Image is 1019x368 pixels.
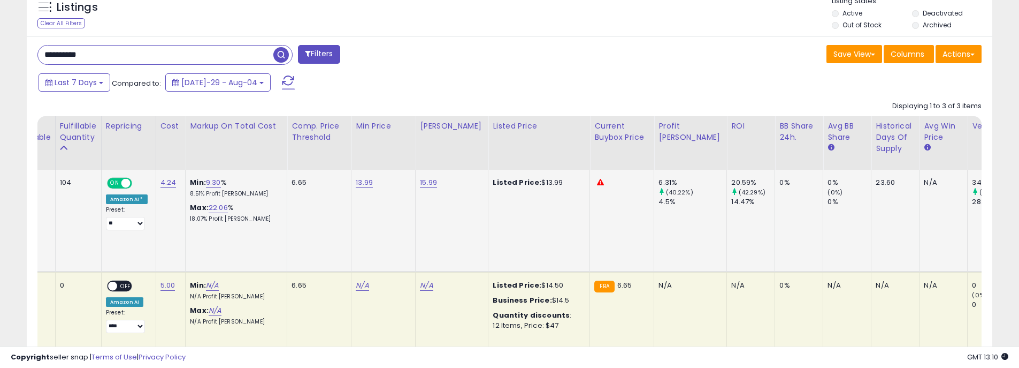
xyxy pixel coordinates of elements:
[493,121,585,132] div: Listed Price
[186,116,287,170] th: The percentage added to the cost of goods (COGS) that forms the calculator for Min & Max prices.
[190,178,279,198] div: %
[420,280,433,291] a: N/A
[972,197,1015,207] div: 28.43
[190,190,279,198] p: 8.51% Profit [PERSON_NAME]
[131,179,148,188] span: OFF
[181,77,257,88] span: [DATE]-29 - Aug-04
[876,281,911,290] div: N/A
[190,202,209,213] b: Max:
[37,18,85,28] div: Clear All Filters
[493,281,581,290] div: $14.50
[106,121,151,132] div: Repricing
[190,305,209,316] b: Max:
[739,188,765,197] small: (42.29%)
[16,121,50,154] div: FBA Available Qty
[160,280,175,291] a: 5.00
[55,77,97,88] span: Last 7 Days
[924,121,963,143] div: Avg Win Price
[923,20,952,29] label: Archived
[209,202,228,213] a: 22.06
[106,309,148,333] div: Preset:
[967,352,1008,362] span: 2025-08-12 13:10 GMT
[972,300,1015,310] div: 0
[884,45,934,63] button: Columns
[972,121,1011,132] div: Velocity
[206,177,221,188] a: 9.30
[190,121,282,132] div: Markup on Total Cost
[292,121,347,143] div: Comp. Price Threshold
[924,143,930,153] small: Avg Win Price.
[936,45,982,63] button: Actions
[106,297,143,307] div: Amazon AI
[972,178,1015,187] div: 34.57
[190,293,279,301] p: N/A Profit [PERSON_NAME]
[206,280,219,291] a: N/A
[420,177,437,188] a: 15.99
[292,178,343,187] div: 6.65
[493,310,570,320] b: Quantity discounts
[779,281,815,290] div: 0%
[842,20,882,29] label: Out of Stock
[972,281,1015,290] div: 0
[60,121,97,143] div: Fulfillable Quantity
[298,45,340,64] button: Filters
[106,206,148,230] div: Preset:
[828,143,834,153] small: Avg BB Share.
[190,280,206,290] b: Min:
[828,121,867,143] div: Avg BB Share
[876,121,915,154] div: Historical Days Of Supply
[658,197,726,207] div: 4.5%
[356,280,369,291] a: N/A
[924,178,959,187] div: N/A
[292,281,343,290] div: 6.65
[731,281,767,290] div: N/A
[356,177,373,188] a: 13.99
[828,281,863,290] div: N/A
[91,352,137,362] a: Terms of Use
[876,178,911,187] div: 23.60
[106,194,148,204] div: Amazon AI *
[666,188,693,197] small: (40.22%)
[972,291,987,299] small: (0%)
[826,45,882,63] button: Save View
[493,178,581,187] div: $13.99
[190,215,279,223] p: 18.07% Profit [PERSON_NAME]
[842,9,862,18] label: Active
[420,121,484,132] div: [PERSON_NAME]
[60,178,93,187] div: 104
[731,121,770,132] div: ROI
[731,178,775,187] div: 20.59%
[924,281,959,290] div: N/A
[891,49,924,59] span: Columns
[160,177,177,188] a: 4.24
[60,281,93,290] div: 0
[658,281,718,290] div: N/A
[828,178,871,187] div: 0%
[493,280,541,290] b: Listed Price:
[658,178,726,187] div: 6.31%
[190,177,206,187] b: Min:
[594,121,649,143] div: Current Buybox Price
[779,121,818,143] div: BB Share 24h.
[731,197,775,207] div: 14.47%
[658,121,722,143] div: Profit [PERSON_NAME]
[160,121,181,132] div: Cost
[209,305,221,316] a: N/A
[190,318,279,326] p: N/A Profit [PERSON_NAME]
[493,295,551,305] b: Business Price:
[828,197,871,207] div: 0%
[11,352,186,363] div: seller snap | |
[594,281,614,292] small: FBA
[979,188,1001,197] small: (21.6%)
[828,188,842,197] small: (0%)
[356,121,411,132] div: Min Price
[892,101,982,111] div: Displaying 1 to 3 of 3 items
[923,9,963,18] label: Deactivated
[165,73,271,92] button: [DATE]-29 - Aug-04
[108,179,121,188] span: ON
[190,203,279,223] div: %
[117,282,134,291] span: OFF
[779,178,815,187] div: 0%
[617,280,632,290] span: 6.65
[39,73,110,92] button: Last 7 Days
